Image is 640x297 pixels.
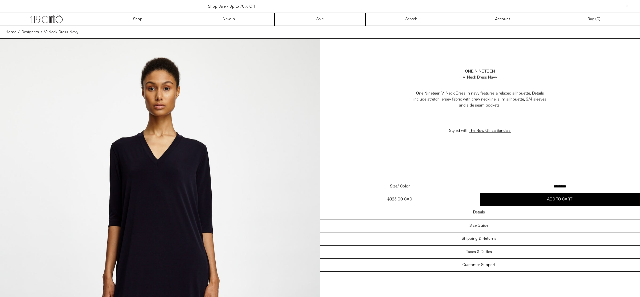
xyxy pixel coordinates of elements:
div: V-Neck Dress Navy [463,75,497,81]
h3: Customer Support [462,263,495,267]
span: V-Neck Dress Navy [44,30,78,35]
div: $325.00 CAD [387,196,412,202]
span: 0 [597,17,599,22]
a: Bag () [548,13,640,26]
a: One Nineteen [465,69,495,75]
a: Shop [92,13,183,26]
span: Designers [21,30,39,35]
span: One Nineteen V-Neck Dress in navy features a relaxed silhouette. Details include stretch jersey f... [413,91,546,108]
a: Shop Sale - Up to 70% Off [208,4,255,9]
a: V-Neck Dress Navy [44,29,78,35]
a: New In [183,13,275,26]
a: Search [366,13,457,26]
span: / [41,29,42,35]
button: Add to cart [480,193,640,206]
h3: Taxes & Duties [466,250,492,254]
span: Size [390,183,397,189]
span: Home [5,30,16,35]
h3: Size Guide [469,223,488,228]
a: Designers [21,29,39,35]
a: Home [5,29,16,35]
span: Styled with [449,128,511,134]
span: ) [597,16,600,22]
span: / Color [397,183,410,189]
h3: Details [473,210,485,215]
a: The Row Ginza Sandals [469,128,511,134]
a: Account [457,13,548,26]
span: / [18,29,20,35]
span: Add to cart [547,197,572,202]
a: Sale [275,13,366,26]
h3: Shipping & Returns [462,236,496,241]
